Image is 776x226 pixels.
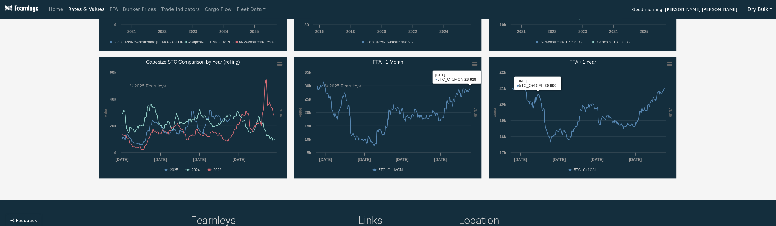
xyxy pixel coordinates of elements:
text: value [279,108,283,117]
text: 30 [305,23,309,27]
text: [DATE] [396,157,409,162]
text: 5TC_C+1MON [379,168,403,172]
text: 2021 [517,29,526,34]
text: 2025 [640,29,648,34]
text: 5TC_C+1CAL [574,168,597,172]
text: 2016 [315,29,324,34]
text: Capesize 1 Year TC [597,40,630,44]
text: [DATE] [233,157,245,162]
text: [DATE] [591,157,604,162]
text: © 2025 Fearnleys [520,83,556,88]
button: Dry Bulk [744,4,776,15]
text: 10k [305,137,312,142]
text: value [298,108,303,117]
text: [DATE] [629,157,642,162]
text: value [493,108,498,117]
text: 2024 [609,29,618,34]
text: 21k [500,86,506,91]
text: Capesize/Newcastlemax NB [367,40,413,44]
text: 2023 [578,29,587,34]
text: © 2025 Fearnleys [325,83,361,88]
text: 40k [110,97,117,101]
text: 2023 [189,29,197,34]
text: Newcastlemax resale [241,40,276,44]
svg: FFA +1 Month [294,57,482,179]
text: [DATE] [434,157,447,162]
a: Rates & Values [66,3,107,16]
text: Capesize [DEMOGRAPHIC_DATA] [190,40,248,44]
svg: FFA +1 Year [489,57,677,179]
text: 15k [305,124,312,128]
text: 2024 [192,168,200,172]
text: 0 [114,23,116,27]
text: 2024 [439,29,448,34]
text: 35k [305,70,312,75]
text: 20k [110,124,117,128]
text: 30k [305,83,312,88]
text: 20k [500,102,506,107]
text: 22k [500,70,506,75]
text: value [103,108,108,117]
text: [DATE] [154,157,167,162]
text: 10k [500,23,506,27]
text: © 2025 Fearnleys [130,83,166,88]
text: 0 [114,150,116,155]
a: Fleet Data [234,3,268,16]
text: 18k [500,134,506,139]
text: Capesize/Newcastlemax [DEMOGRAPHIC_DATA] [115,40,197,44]
text: Capesize 5TC Comparison by Year (rolling) [146,59,240,65]
text: value [668,108,673,117]
span: Good morning, [PERSON_NAME] [PERSON_NAME]. [632,5,739,15]
a: Trade Indicators [158,3,202,16]
text: 2023 [213,168,222,172]
text: 2022 [408,29,417,34]
text: 19k [500,118,506,123]
text: 2021 [127,29,136,34]
text: 2018 [346,29,355,34]
text: Newcastlemax 1 Year TC [541,40,582,44]
text: FFA +1 Year [570,59,596,65]
text: [DATE] [514,157,527,162]
text: value [474,108,478,117]
text: 2024 [219,29,228,34]
text: [DATE] [319,157,332,162]
a: FFA [107,3,121,16]
text: 2020 [377,29,386,34]
text: 20k [305,110,312,115]
a: Home [46,3,65,16]
text: 17k [500,150,506,155]
text: 2025 [170,168,178,172]
text: 5k [307,150,312,155]
text: 25k [305,97,312,101]
text: FFA +1 Month [373,59,403,65]
text: [DATE] [553,157,566,162]
a: Bunker Prices [120,3,158,16]
a: Cargo Flow [202,3,234,16]
text: 60k [110,70,117,75]
text: [DATE] [193,157,206,162]
text: 2025 [250,29,259,34]
text: [DATE] [358,157,371,162]
svg: Capesize 5TC Comparison by Year (rolling) [99,57,287,179]
img: Fearnleys Logo [3,5,38,13]
text: 2022 [158,29,167,34]
text: 2022 [548,29,556,34]
text: [DATE] [115,157,128,162]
